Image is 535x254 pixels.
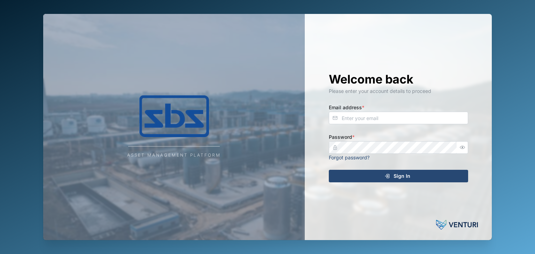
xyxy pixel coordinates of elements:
label: Email address [329,104,364,111]
a: Forgot password? [329,154,370,160]
img: Powered by: Venturi [436,218,478,232]
span: Sign In [394,170,410,182]
div: Please enter your account details to proceed [329,87,468,95]
div: Asset Management Platform [127,152,221,159]
img: Company Logo [104,95,244,137]
h1: Welcome back [329,72,468,87]
input: Enter your email [329,112,468,124]
label: Password [329,133,355,141]
button: Sign In [329,170,468,182]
